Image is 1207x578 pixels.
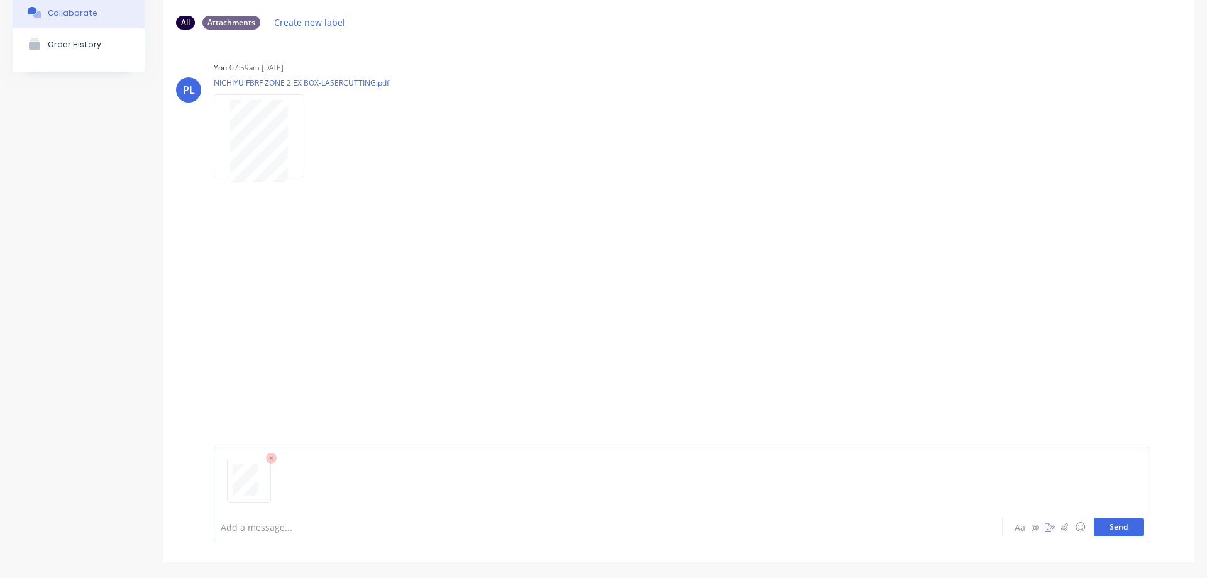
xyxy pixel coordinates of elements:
p: NICHIYU FBRF ZONE 2 EX BOX-LASERCUTTING.pdf [214,77,389,88]
button: @ [1027,520,1042,535]
button: Aa [1012,520,1027,535]
button: Order History [13,28,145,60]
div: You [214,62,227,74]
div: All [176,16,195,30]
div: Collaborate [48,8,97,18]
button: ☺ [1072,520,1088,535]
div: Attachments [202,16,260,30]
div: 07:59am [DATE] [229,62,284,74]
button: Create new label [268,14,352,31]
div: Order History [48,40,101,49]
div: PL [183,82,195,97]
button: Send [1094,518,1144,536]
